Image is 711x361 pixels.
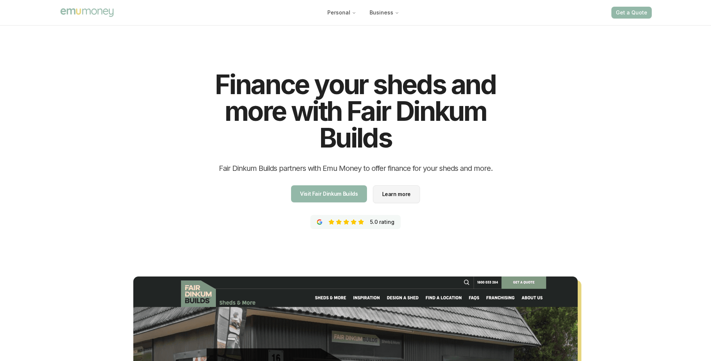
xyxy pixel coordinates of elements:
[373,185,420,203] a: Learn more
[317,219,323,225] img: Emu Money 5 star verified Google Reviews
[370,218,394,226] p: 5.0 rating
[364,6,405,19] button: Business
[219,163,493,173] h2: Fair Dinkum Builds partners with Emu Money to offer finance for your sheds and more.
[190,71,521,151] h1: Finance your sheds and more with Fair Dinkum Builds
[611,7,652,19] button: Get a Quote
[321,6,362,19] button: Personal
[382,192,411,197] span: Learn more
[291,185,367,202] a: Visit Fair Dinkum Builds
[300,191,358,196] span: Visit Fair Dinkum Builds
[59,7,115,18] img: Emu Money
